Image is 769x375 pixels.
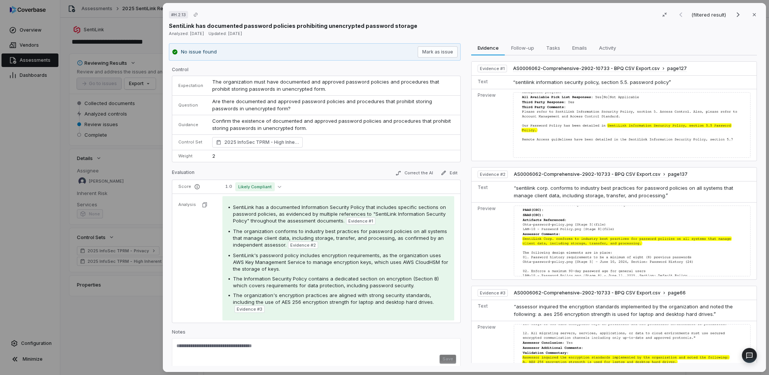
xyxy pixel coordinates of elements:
[178,153,203,159] p: Weight
[472,89,510,161] td: Preview
[418,46,458,58] button: Mark as issue
[169,22,417,30] p: SentiLink has documented password policies prohibiting unencrypted password storage
[513,79,671,85] span: “sentilink information security policy, section 5.5. password policy”
[475,43,502,53] span: Evidence
[181,48,217,56] p: No issue found
[508,43,537,53] span: Follow-up
[208,31,242,36] span: Updated: [DATE]
[480,290,506,296] span: Evidence # 3
[189,8,202,21] button: Copy link
[569,43,590,53] span: Emails
[514,185,733,198] span: “sentilink corp. conforms to industry best practices for password policies on all systems that ma...
[212,98,434,112] span: Are there documented and approved password policies and procedures that prohibit storing password...
[233,204,446,224] span: SentiLink has a documented Information Security Policy that includes specific sections on passwor...
[178,184,213,190] p: Score
[233,252,448,272] span: SentiLink's password policy includes encryption requirements, as the organization uses AWS Key Ma...
[178,202,196,207] p: Analysis
[543,43,563,53] span: Tasks
[178,102,203,108] p: Question
[233,276,439,288] span: The Information Security Policy contains a dedicated section on encryption (Section 8) which cove...
[178,122,203,128] p: Guidance
[472,203,511,280] td: Preview
[438,168,461,177] button: Edit
[178,83,203,88] p: Expectation
[514,171,660,177] span: AS0006062-Comprehensive-2902-10733 - BPQ CSV Export.csv
[513,66,687,72] button: AS0006062-Comprehensive-2902-10733 - BPQ CSV Export.csvpage127
[233,228,447,248] span: The organization conforms to industry best practices for password policies on all systems that ma...
[472,75,510,89] td: Text
[668,290,686,296] span: page 66
[514,171,688,178] button: AS0006062-Comprehensive-2902-10733 - BPQ CSV Export.csvpage137
[212,117,454,132] p: Confirm the existence of documented and approved password policies and procedures that prohibit s...
[169,31,204,36] span: Analyzed: [DATE]
[472,300,511,321] td: Text
[178,139,203,145] p: Control Set
[172,169,195,178] p: Evaluation
[233,292,434,305] span: The organization's encryption practices are aligned with strong security standards, including the...
[222,182,284,191] button: 1.0Likely Compliant
[224,139,299,146] span: 2025 InfoSec TPRM - High Inherent Risk (TruSight Supported) Access Control
[514,290,686,296] button: AS0006062-Comprehensive-2902-10733 - BPQ CSV Export.csvpage66
[392,169,436,178] button: Correct the AI
[290,242,316,248] span: Evidence # 2
[480,171,506,177] span: Evidence # 2
[514,290,660,296] span: AS0006062-Comprehensive-2902-10733 - BPQ CSV Export.csv
[691,11,728,19] p: (filtered result)
[480,66,505,72] span: Evidence # 1
[348,218,373,224] span: Evidence # 1
[731,10,746,19] button: Next result
[513,66,660,72] span: AS0006062-Comprehensive-2902-10733 - BPQ CSV Export.csv
[212,79,441,92] span: The organization must have documented and approved password policies and procedures that prohibit...
[212,153,215,159] span: 2
[472,181,511,203] td: Text
[668,171,688,177] span: page 137
[237,306,262,312] span: Evidence # 3
[172,67,461,76] p: Control
[235,182,275,191] span: Likely Compliant
[514,303,733,317] span: “assessor inquired the encryption standards implemented by the organization and noted the followi...
[172,329,461,338] p: Notes
[171,12,186,18] span: # H.2.13
[596,43,619,53] span: Activity
[667,66,687,72] span: page 127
